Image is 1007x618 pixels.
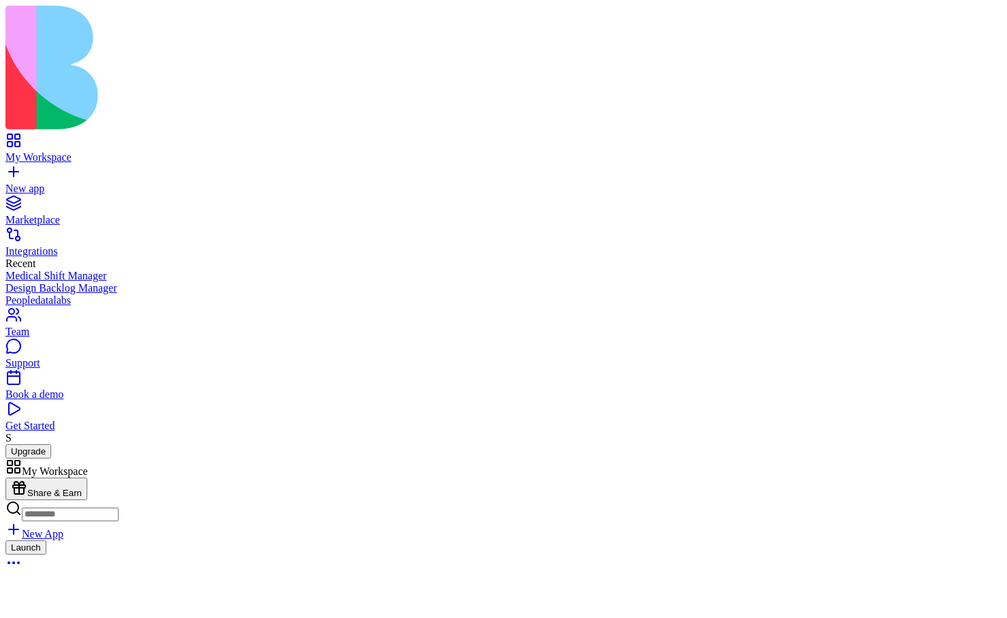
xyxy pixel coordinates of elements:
a: Peopledatalabs [5,294,1002,307]
a: New app [5,170,1002,195]
a: Integrations [5,233,1002,258]
span: Recent [5,258,35,269]
span: Share & Earn [27,488,82,498]
div: New app [5,183,1002,195]
div: Team [5,326,1002,338]
span: S [5,432,12,444]
a: Upgrade [5,445,51,457]
a: Get Started [5,407,1002,432]
span: My Workspace [22,465,88,477]
div: Marketplace [5,214,1002,226]
button: Upgrade [5,444,51,459]
a: Design Backlog Manager [5,282,1002,294]
img: logo [5,5,554,129]
button: Share & Earn [5,478,87,500]
a: New App [5,528,63,540]
div: Book a demo [5,388,1002,401]
div: Integrations [5,245,1002,258]
a: Support [5,345,1002,369]
div: Support [5,357,1002,369]
div: My Workspace [5,151,1002,164]
div: Get Started [5,420,1002,432]
button: Launch [5,540,46,555]
a: Medical Shift Manager [5,270,1002,282]
a: Team [5,313,1002,338]
a: My Workspace [5,139,1002,164]
a: Book a demo [5,376,1002,401]
a: Marketplace [5,202,1002,226]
